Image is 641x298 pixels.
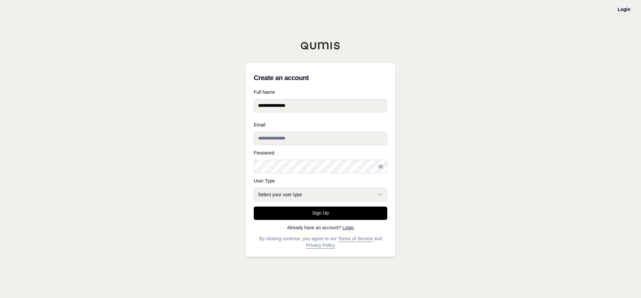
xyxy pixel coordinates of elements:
[254,225,387,230] p: Already have an account?
[306,243,335,248] a: Privacy Policy
[338,236,373,241] a: Terms of Service
[618,7,630,12] a: Login
[254,207,387,220] button: Sign Up
[254,71,387,84] h3: Create an account
[300,42,341,50] img: Qumis
[254,179,387,183] label: User Type
[254,122,387,127] label: Email
[254,90,387,94] label: Full Name
[254,235,387,249] p: By clicking continue, you agree to our and
[343,225,354,230] a: Login
[254,151,387,155] label: Password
